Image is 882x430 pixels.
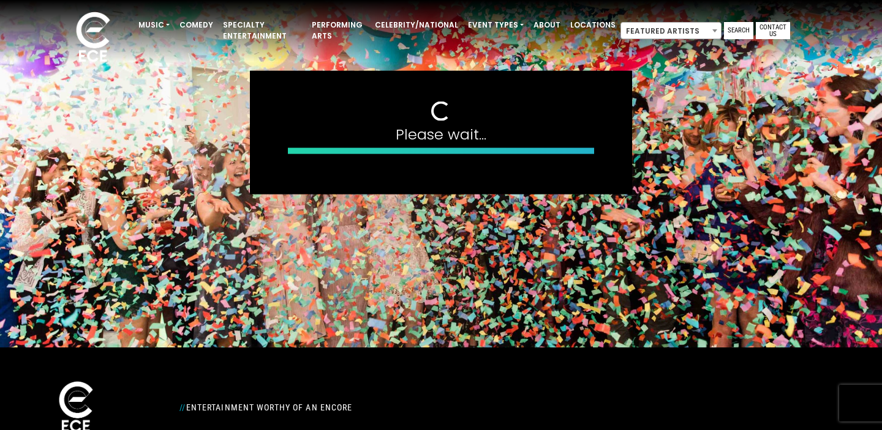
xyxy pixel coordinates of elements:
[218,15,307,46] a: Specialty Entertainment
[724,22,753,39] a: Search
[134,15,175,35] a: Music
[463,15,529,35] a: Event Types
[529,15,565,35] a: About
[307,15,370,46] a: Performing Arts
[620,22,722,39] span: Featured Artists
[179,402,186,412] span: //
[175,15,218,35] a: Comedy
[565,15,620,35] a: Locations
[62,9,124,68] img: ece_new_logo_whitev2-1.png
[288,125,594,143] h4: Please wait...
[621,23,721,40] span: Featured Artists
[172,398,575,417] div: Entertainment Worthy of an Encore
[370,15,463,35] a: Celebrity/National
[756,22,790,39] a: Contact Us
